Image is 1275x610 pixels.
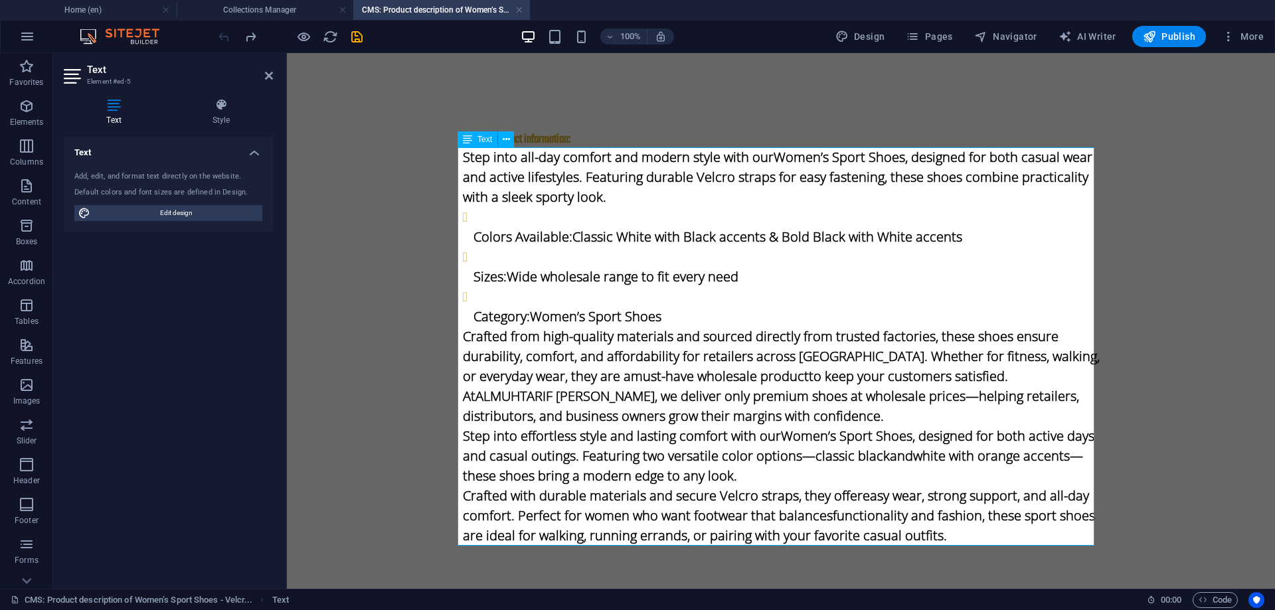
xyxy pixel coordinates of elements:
button: redo [242,29,258,44]
span: Text [477,135,492,143]
p: Crafted with durable materials and secure Velcro straps, they offer . Perfect for women who want ... [176,433,813,493]
h4: Style [169,98,273,126]
p: Classic White with Black accents & Bold Black with White accents [187,174,813,194]
button: 100% [600,29,647,44]
strong: classic black [529,394,603,412]
p: Columns [10,157,43,167]
strong: Women’s Sport Shoes [494,374,626,392]
strong: must-have wholesale product [344,314,522,332]
strong: Colors Available: [187,175,286,192]
button: reload [322,29,338,44]
p: Tables [15,316,39,327]
i: Save (Ctrl+S) [349,29,365,44]
span: Publish [1143,30,1195,43]
p: Women’s Sport Shoes [187,254,813,273]
nav: breadcrumb [272,592,289,608]
button: save [349,29,365,44]
div: Default colors and font sizes are defined in Design. [74,187,262,198]
button: Navigator [969,26,1043,47]
p: Header [13,475,40,486]
h4: CMS: Product description of Women’s Sport Shoes - Velcr... [353,3,530,17]
p: Wide wholesale range to fit every need [187,214,813,234]
i: Redo: Change pages (Ctrl+Y, ⌘+Y) [243,29,258,44]
h6: 100% [620,29,641,44]
i: Reload page [323,29,338,44]
p: Boxes [16,236,38,247]
p: Accordion [8,276,45,287]
button: Click here to leave preview mode and continue editing [296,29,311,44]
button: Usercentrics [1248,592,1264,608]
button: Pages [900,26,958,47]
h2: Text [87,64,273,76]
p: Favorites [9,77,43,88]
button: Design [830,26,891,47]
button: AI Writer [1053,26,1122,47]
h4: Text [64,98,169,126]
p: Elements [10,117,44,127]
p: Content [12,196,41,207]
h4: Text [64,137,273,161]
span: Navigator [974,30,1037,43]
img: Editor Logo [76,29,176,44]
button: Edit design [74,205,262,221]
strong: white with orange accents [626,394,783,412]
span: 00 00 [1161,592,1181,608]
strong: easy wear, strong support, and all-day comfort [176,433,802,471]
span: AI Writer [1059,30,1116,43]
strong: Women’s Sport Shoes [487,95,618,113]
h4: Collections Manager [177,3,353,17]
a: Click to cancel selection. Double-click to open Pages [11,592,252,608]
p: Forms [15,555,39,566]
p: At , we deliver only premium shoes at wholesale prices—helping retailers, distributors, and busin... [176,333,813,373]
i: On resize automatically adjust zoom level to fit chosen device. [655,31,667,42]
p: Slider [17,435,37,446]
span: Edit design [94,205,258,221]
strong: Category: [187,254,243,272]
p: Step into effortless style and lasting comfort with our , designed for both active days and casua... [176,373,813,433]
strong: functionality and fashion [546,453,695,471]
h6: Session time [1147,592,1182,608]
button: Publish [1132,26,1206,47]
div: Design (Ctrl+Alt+Y) [830,26,891,47]
strong: Sizes: [187,214,220,232]
p: Images [13,396,41,406]
span: More [1222,30,1264,43]
h3: Element #ed-5 [87,76,246,88]
span: : [1170,595,1172,605]
p: Crafted from high-quality materials and sourced directly from trusted factories, these shoes ensu... [176,273,813,333]
span: Click to select. Double-click to edit [272,592,289,608]
p: Footer [15,515,39,526]
strong: ALMUHTARIF [PERSON_NAME] [189,334,368,352]
span: Pages [906,30,952,43]
span: Code [1199,592,1232,608]
span: Design [835,30,885,43]
div: Add, edit, and format text directly on the website. [74,171,262,183]
p: Step into all-day comfort and modern style with our , designed for both casual wear and active li... [176,94,813,154]
p: Features [11,356,42,366]
button: More [1217,26,1269,47]
button: Code [1193,592,1238,608]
